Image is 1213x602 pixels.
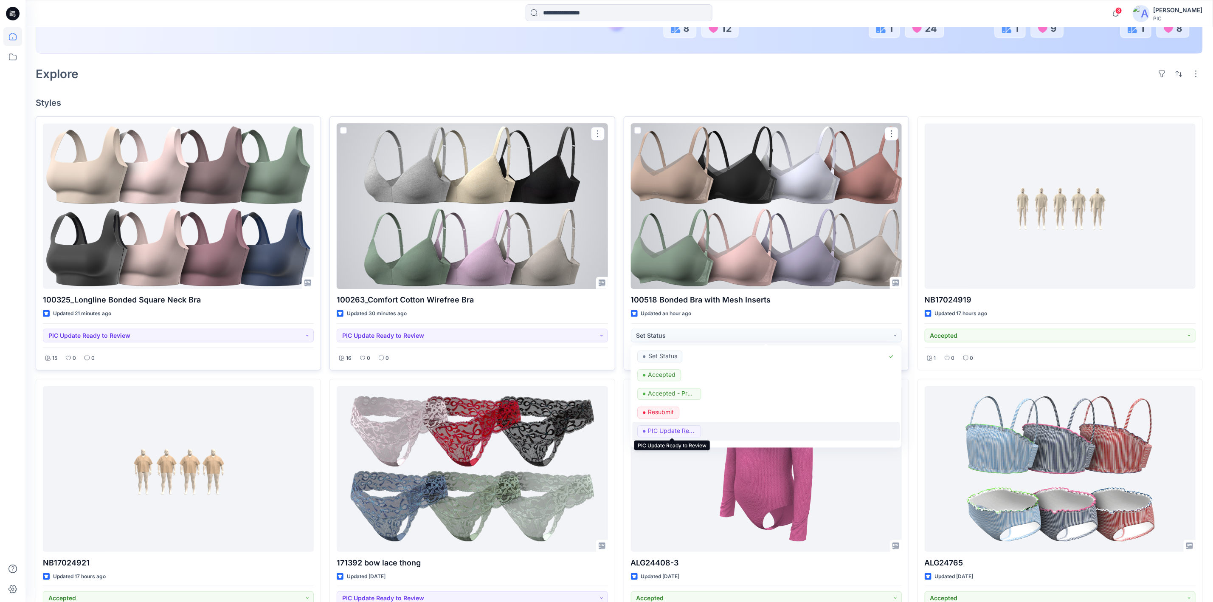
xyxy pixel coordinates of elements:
[43,294,314,306] p: 100325_Longline Bonded Square Neck Bra
[1115,7,1122,14] span: 3
[935,572,974,581] p: Updated [DATE]
[36,98,1203,108] h4: Styles
[631,294,902,306] p: 100518 Bonded Bra with Mesh Inserts
[935,309,988,318] p: Updated 17 hours ago
[347,309,407,318] p: Updated 30 minutes ago
[91,354,95,363] p: 0
[43,557,314,569] p: NB17024921
[934,354,936,363] p: 1
[925,557,1196,569] p: ALG24765
[641,572,680,581] p: Updated [DATE]
[925,124,1196,289] a: NB17024919
[641,309,692,318] p: Updated an hour ago
[73,354,76,363] p: 0
[925,386,1196,551] a: ALG24765
[367,354,370,363] p: 0
[951,354,955,363] p: 0
[648,350,677,362] p: Set Status
[53,309,111,318] p: Updated 21 minutes ago
[648,388,696,399] p: Accepted - Proceed to Retailer SZ
[648,407,674,418] p: Resubmit
[43,124,314,289] a: 100325_Longline Bonded Square Neck Bra
[631,124,902,289] a: 100518 Bonded Bra with Mesh Inserts
[925,294,1196,306] p: NB17024919
[337,294,608,306] p: 100263_Comfort Cotton Wirefree Bra
[36,67,79,81] h2: Explore
[43,386,314,551] a: NB17024921
[631,386,902,551] a: ALG24408-3
[1153,5,1202,15] div: [PERSON_NAME]
[337,124,608,289] a: 100263_Comfort Cotton Wirefree Bra
[52,354,57,363] p: 15
[631,557,902,569] p: ALG24408-3
[1133,5,1150,22] img: avatar
[386,354,389,363] p: 0
[53,572,106,581] p: Updated 17 hours ago
[347,572,386,581] p: Updated [DATE]
[346,354,352,363] p: 16
[1153,15,1202,22] div: PIC
[970,354,974,363] p: 0
[648,425,696,436] p: PIC Update Ready to Review
[337,386,608,551] a: 171392 bow lace thong
[648,369,676,380] p: Accepted
[337,557,608,569] p: 171392 bow lace thong
[648,444,661,455] p: Hold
